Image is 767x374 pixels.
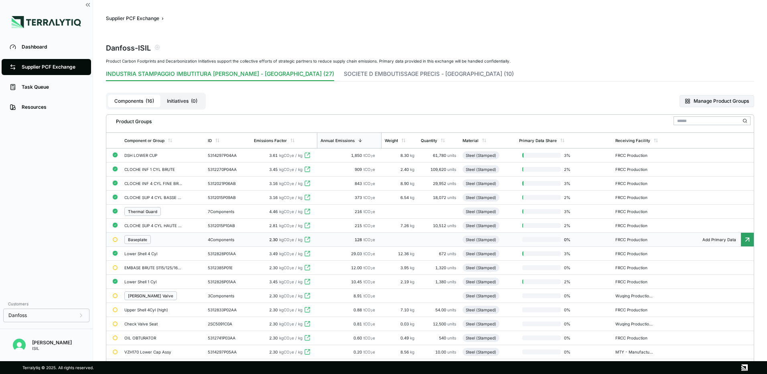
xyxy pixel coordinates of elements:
[124,251,182,256] div: Lower Shell 4 Cyl
[279,195,302,200] span: kgCO e / kg
[124,223,182,228] div: CLOCHE SUP 4 CYL HAUTE FINE BRUTE
[269,167,278,172] span: 3.45
[447,335,456,340] span: units
[208,153,246,158] div: 5314297P04AA
[124,181,182,186] div: CLOCHE INF 4 CYL FINE BRUTE VEH
[561,293,586,298] span: 0 %
[400,335,410,340] span: 0.49
[433,181,447,186] span: 29,952
[385,138,398,143] div: Weight
[561,181,586,186] span: 3 %
[108,95,160,108] button: Components(16)
[439,251,447,256] span: 672
[561,350,586,354] span: 0 %
[124,335,182,340] div: OIL OBTURATOR
[279,265,302,270] span: kgCO e / kg
[160,95,204,108] button: Initiatives(0)
[447,321,456,326] span: units
[351,279,363,284] span: 10.45
[410,153,414,158] span: kg
[146,98,154,104] span: ( 16 )
[435,307,447,312] span: 54.00
[279,251,302,256] span: kgCO e / kg
[615,279,654,284] div: FRCC Production
[371,239,373,242] sub: 2
[279,223,302,228] span: kgCO e / kg
[269,307,278,312] span: 2.30
[355,237,363,242] span: 128
[290,337,292,341] sub: 2
[466,265,496,270] div: Steel (Stamped)
[290,309,292,313] sub: 2
[363,153,375,158] span: tCO e
[410,167,414,172] span: kg
[466,307,496,312] div: Steel (Stamped)
[269,335,278,340] span: 2.30
[371,337,373,341] sub: 2
[290,281,292,285] sub: 2
[410,181,414,186] span: kg
[290,154,292,158] sub: 2
[106,42,151,53] div: Danfoss - ISIL
[351,265,363,270] span: 12.00
[561,279,586,284] span: 2 %
[363,181,375,186] span: tCO e
[13,339,26,352] img: Marco Chittano
[269,195,278,200] span: 3.16
[447,195,456,200] span: units
[447,307,456,312] span: units
[410,335,414,340] span: kg
[410,223,414,228] span: kg
[680,95,754,107] button: Manage Product Groups
[279,350,302,354] span: kgCO e / kg
[410,195,414,200] span: kg
[400,195,410,200] span: 6.54
[400,321,410,326] span: 0.03
[124,279,182,284] div: Lower Shell 1 Cyl
[371,197,373,200] sub: 2
[561,265,586,270] span: 0 %
[400,167,410,172] span: 2.40
[208,307,246,312] div: 5312833P02AA
[363,237,375,242] span: tCO e
[279,279,302,284] span: kgCO e / kg
[22,84,83,90] div: Task Queue
[355,223,363,228] span: 215
[321,138,355,143] div: Annual Emissions
[269,293,278,298] span: 2.30
[351,251,363,256] span: 29.03
[615,223,654,228] div: FRCC Production
[10,335,29,355] button: Open user button
[466,167,496,172] div: Steel (Stamped)
[353,293,363,298] span: 8.91
[433,321,447,326] span: 12,500
[466,335,496,340] div: Steel (Stamped)
[466,195,496,200] div: Steel (Stamped)
[279,153,302,158] span: kgCO e / kg
[290,183,292,186] sub: 2
[615,265,654,270] div: FRCC Production
[561,223,586,228] span: 2 %
[410,350,414,354] span: kg
[363,167,375,172] span: tCO e
[561,195,586,200] span: 2 %
[561,237,586,242] span: 0 %
[435,279,447,284] span: 1,380
[208,335,246,340] div: 5312741P03AA
[208,195,246,200] div: 5312015P09AB
[400,223,410,228] span: 7.26
[269,237,278,242] span: 2.30
[208,223,246,228] div: 5312015P10AB
[561,167,586,172] span: 2 %
[290,295,292,299] sub: 2
[363,350,375,354] span: tCO e
[208,279,246,284] div: 5312826P01AA
[106,15,159,22] button: Supplier PCF Exchange
[447,153,456,158] span: units
[279,321,302,326] span: kgCO e / kg
[410,321,414,326] span: kg
[466,293,496,298] div: Steel (Stamped)
[447,223,456,228] span: units
[279,335,302,340] span: kgCO e / kg
[371,295,373,299] sub: 2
